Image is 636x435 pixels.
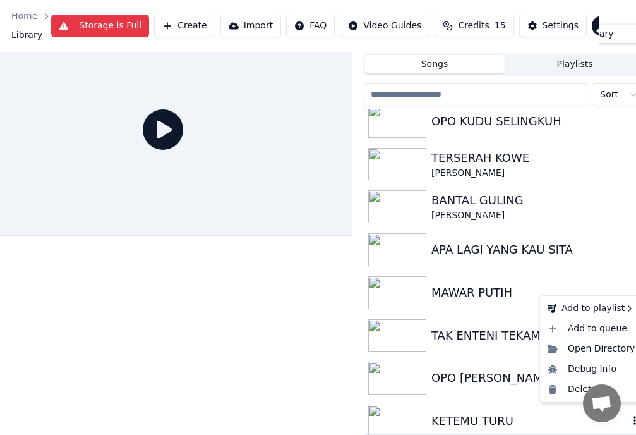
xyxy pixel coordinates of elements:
div: KETEMU TURU [431,412,628,430]
button: Settings [519,15,587,37]
button: Create [154,15,215,37]
span: Sort [600,89,618,101]
a: Open chat [583,384,621,422]
button: FAQ [286,15,335,37]
span: 15 [495,20,506,32]
a: Home [11,10,37,23]
button: Credits15 [435,15,513,37]
button: Import [220,15,281,37]
button: Songs [364,55,505,73]
div: Settings [543,20,579,32]
span: Credits [458,20,489,32]
button: Storage is Full [51,15,149,37]
nav: breadcrumb [11,10,51,42]
span: Library [11,29,42,42]
button: Video Guides [340,15,429,37]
